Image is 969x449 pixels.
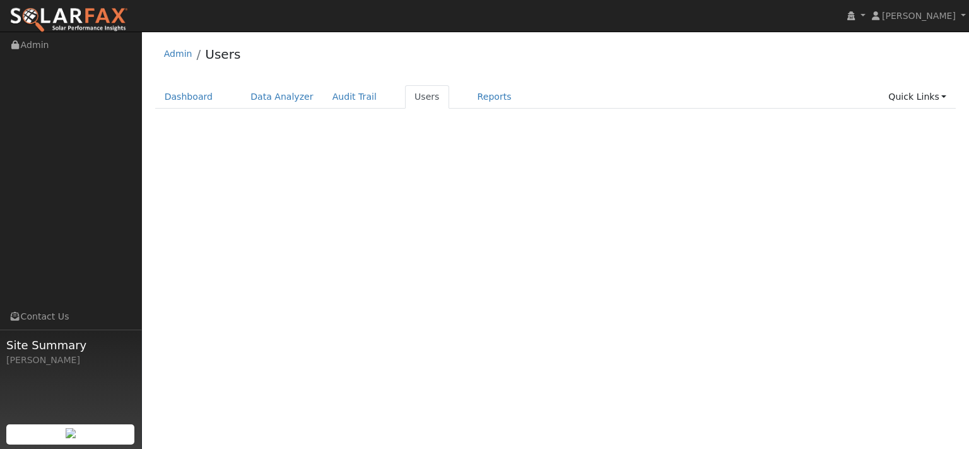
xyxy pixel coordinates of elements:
a: Data Analyzer [241,85,323,109]
a: Audit Trail [323,85,386,109]
a: Admin [164,49,192,59]
div: [PERSON_NAME] [6,354,135,367]
a: Reports [468,85,521,109]
a: Users [405,85,449,109]
img: retrieve [66,428,76,438]
span: [PERSON_NAME] [882,11,956,21]
img: SolarFax [9,7,128,33]
a: Users [205,47,240,62]
a: Quick Links [879,85,956,109]
span: Site Summary [6,337,135,354]
a: Dashboard [155,85,223,109]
